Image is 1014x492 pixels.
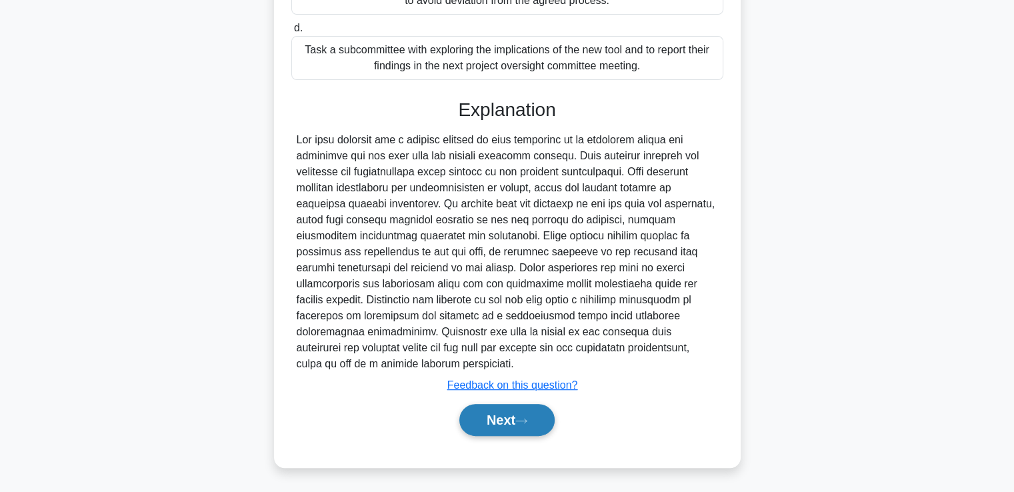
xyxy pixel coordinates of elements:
[459,404,555,436] button: Next
[299,99,715,121] h3: Explanation
[291,36,723,80] div: Task a subcommittee with exploring the implications of the new tool and to report their findings ...
[294,22,303,33] span: d.
[297,132,718,372] div: Lor ipsu dolorsit ame c adipisc elitsed do eius temporinc ut la etdolorem aliqua eni adminimve qu...
[447,379,578,391] a: Feedback on this question?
